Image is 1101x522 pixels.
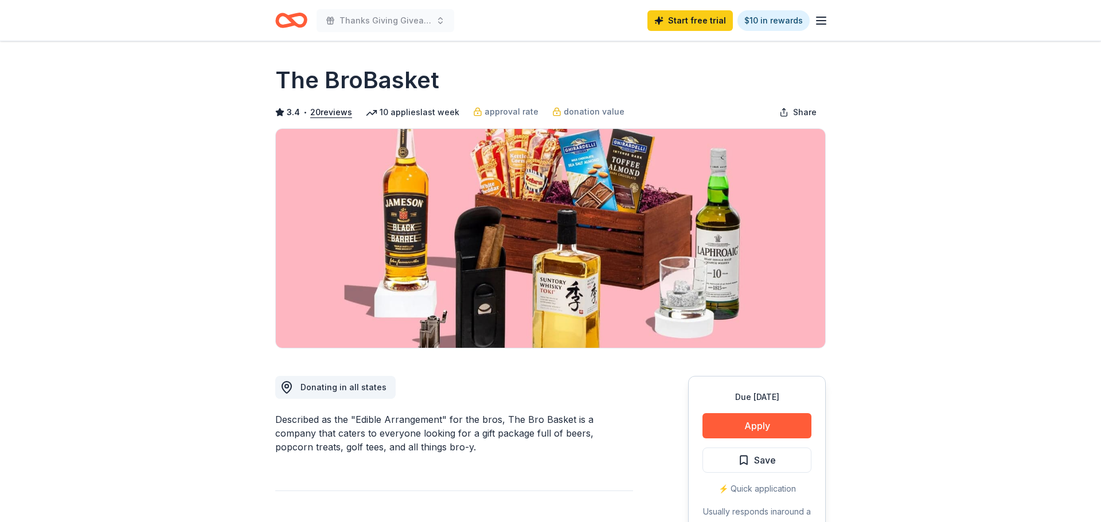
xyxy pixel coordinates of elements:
div: Described as the "Edible Arrangement" for the bros, The Bro Basket is a company that caters to ev... [275,413,633,454]
a: approval rate [473,105,538,119]
span: 3.4 [287,105,300,119]
a: donation value [552,105,624,119]
a: Home [275,7,307,34]
button: Apply [702,413,811,438]
div: 10 applies last week [366,105,459,119]
span: Save [754,453,776,468]
span: Thanks Giving Giveaway [339,14,431,28]
span: Share [793,105,817,119]
button: Save [702,448,811,473]
button: Share [770,101,826,124]
div: Due [DATE] [702,390,811,404]
a: $10 in rewards [737,10,810,31]
span: Donating in all states [300,382,386,392]
a: Start free trial [647,10,733,31]
span: approval rate [485,105,538,119]
h1: The BroBasket [275,64,439,96]
div: ⚡️ Quick application [702,482,811,496]
img: Image for The BroBasket [276,129,825,348]
button: 20reviews [310,105,352,119]
span: • [303,108,307,117]
button: Thanks Giving Giveaway [317,9,454,32]
span: donation value [564,105,624,119]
